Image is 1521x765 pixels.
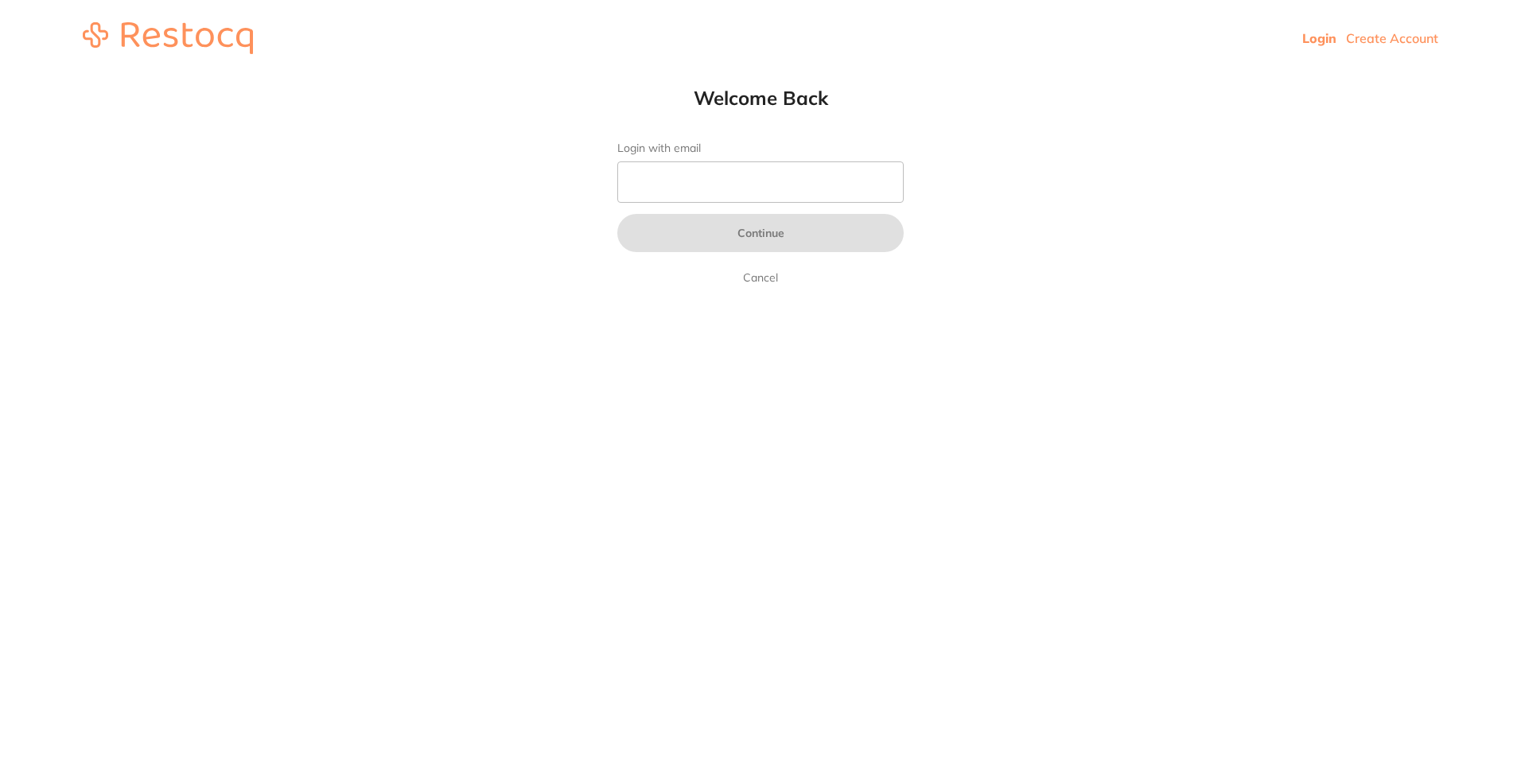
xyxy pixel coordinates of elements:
img: restocq_logo.svg [83,22,253,54]
button: Continue [617,214,904,252]
h1: Welcome Back [585,86,936,110]
a: Create Account [1346,30,1438,46]
a: Cancel [740,268,781,287]
label: Login with email [617,142,904,155]
a: Login [1302,30,1336,46]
